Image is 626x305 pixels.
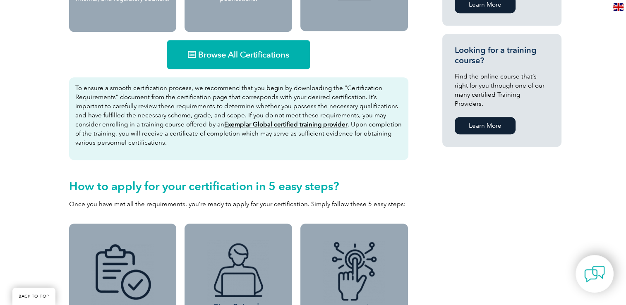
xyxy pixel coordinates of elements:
[224,121,348,128] a: Exemplar Global certified training provider
[167,40,310,69] a: Browse All Certifications
[455,117,516,134] a: Learn More
[69,179,408,193] h2: How to apply for your certification in 5 easy steps?
[613,3,624,11] img: en
[584,264,605,284] img: contact-chat.png
[75,83,402,147] p: To ensure a smooth certification process, we recommend that you begin by downloading the “Certifi...
[12,288,55,305] a: BACK TO TOP
[455,72,549,108] p: Find the online course that’s right for you through one of our many certified Training Providers.
[198,50,289,59] span: Browse All Certifications
[69,200,408,209] p: Once you have met all the requirements, you’re ready to apply for your certification. Simply foll...
[455,45,549,66] h3: Looking for a training course?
